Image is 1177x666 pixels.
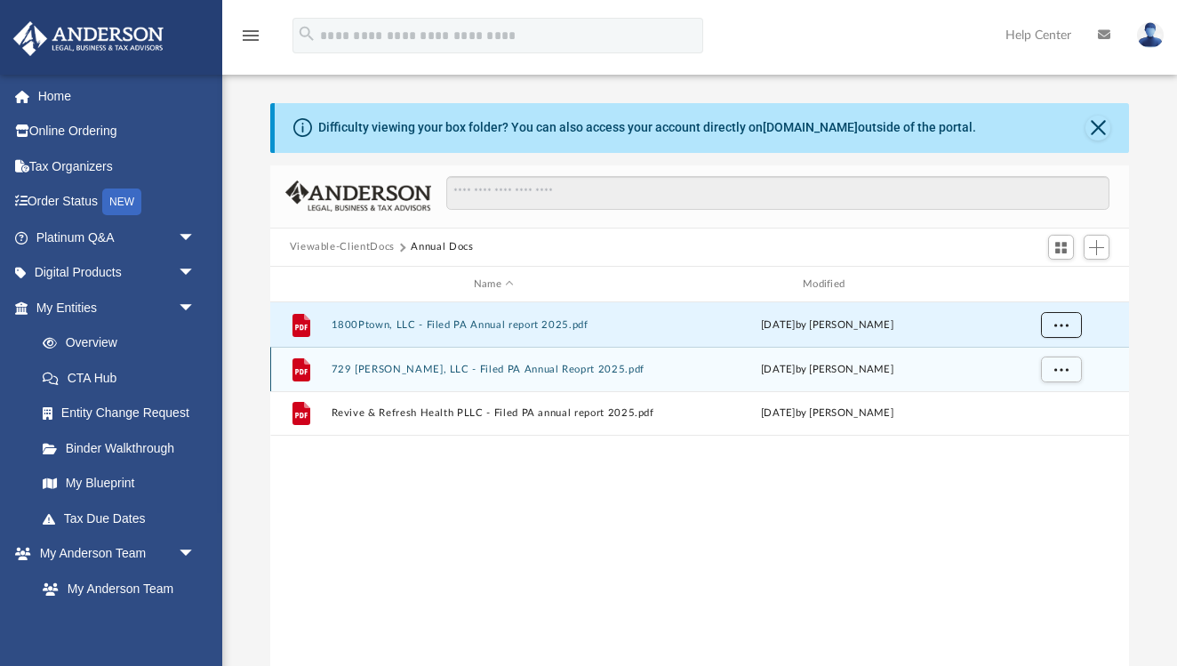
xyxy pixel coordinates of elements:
[1084,235,1110,260] button: Add
[8,21,169,56] img: Anderson Advisors Platinum Portal
[330,277,656,293] div: Name
[25,360,222,396] a: CTA Hub
[1137,22,1164,48] img: User Pic
[12,114,222,149] a: Online Ordering
[277,277,322,293] div: id
[102,189,141,215] div: NEW
[25,430,222,466] a: Binder Walkthrough
[331,364,656,375] button: 729 [PERSON_NAME], LLC - Filed PA Annual Reoprt 2025.pdf
[12,148,222,184] a: Tax Organizers
[297,24,316,44] i: search
[25,396,222,431] a: Entity Change Request
[178,255,213,292] span: arrow_drop_down
[331,319,656,331] button: 1800Ptown, LLC - Filed PA Annual report 2025.pdf
[12,255,222,291] a: Digital Productsarrow_drop_down
[178,536,213,573] span: arrow_drop_down
[12,536,213,572] a: My Anderson Teamarrow_drop_down
[1085,116,1110,140] button: Close
[12,184,222,221] a: Order StatusNEW
[25,571,204,606] a: My Anderson Team
[664,277,990,293] div: Modified
[12,78,222,114] a: Home
[12,220,222,255] a: Platinum Q&Aarrow_drop_down
[12,290,222,325] a: My Entitiesarrow_drop_down
[25,466,213,502] a: My Blueprint
[240,25,261,46] i: menu
[240,34,261,46] a: menu
[1048,235,1075,260] button: Switch to Grid View
[997,277,1122,293] div: id
[25,606,213,642] a: Anderson System
[664,406,989,422] div: [DATE] by [PERSON_NAME]
[1040,312,1081,339] button: More options
[331,408,656,420] button: Revive & Refresh Health PLLC - Filed PA annual report 2025.pdf
[318,118,976,137] div: Difficulty viewing your box folder? You can also access your account directly on outside of the p...
[178,220,213,256] span: arrow_drop_down
[25,325,222,361] a: Overview
[763,120,858,134] a: [DOMAIN_NAME]
[178,290,213,326] span: arrow_drop_down
[1040,357,1081,383] button: More options
[411,239,473,255] button: Annual Docs
[446,176,1109,210] input: Search files and folders
[25,501,222,536] a: Tax Due Dates
[664,317,989,333] div: [DATE] by [PERSON_NAME]
[664,362,989,378] div: [DATE] by [PERSON_NAME]
[290,239,395,255] button: Viewable-ClientDocs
